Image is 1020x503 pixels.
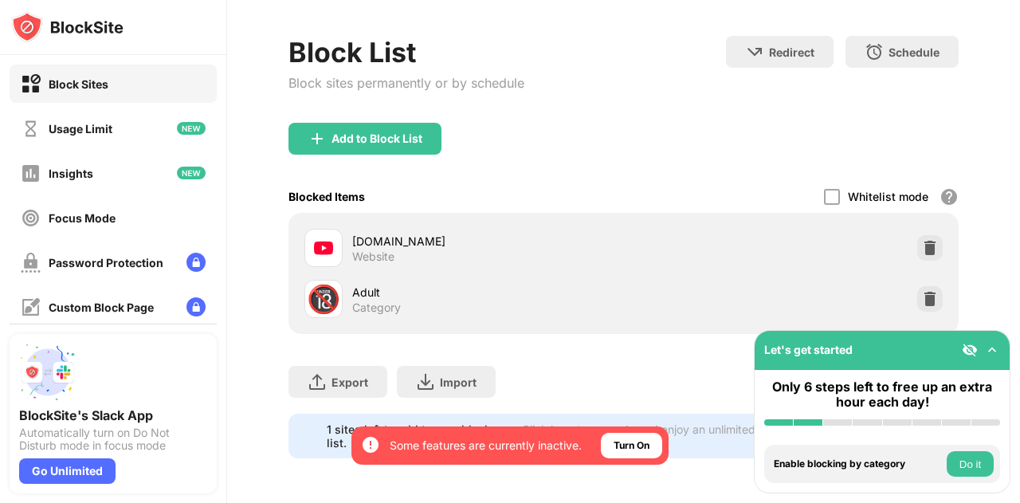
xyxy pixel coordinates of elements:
div: BlockSite's Slack App [19,407,207,423]
div: 1 sites left to add to your block list. [327,422,507,450]
div: Export [331,375,368,389]
div: Whitelist mode [848,190,928,203]
div: Redirect [769,45,814,59]
img: logo-blocksite.svg [11,11,124,43]
div: Adult [352,284,624,301]
div: Usage Limit [49,122,112,136]
div: [DOMAIN_NAME] [352,233,624,250]
div: 🔞 [307,283,340,316]
img: insights-off.svg [21,163,41,183]
div: Click here to upgrade and enjoy an unlimited block list. [516,422,792,450]
div: Automatically turn on Do Not Disturb mode in focus mode [19,426,207,452]
img: block-on.svg [21,74,41,94]
button: Do it [947,451,994,477]
img: new-icon.svg [177,122,206,135]
img: lock-menu.svg [186,253,206,272]
div: Turn On [614,438,649,454]
div: Website [352,250,394,264]
img: lock-menu.svg [186,297,206,316]
div: Focus Mode [49,211,116,225]
img: push-slack.svg [19,344,76,401]
img: customize-block-page-off.svg [21,297,41,317]
div: Block sites permanently or by schedule [288,75,524,91]
div: Enable blocking by category [774,458,943,470]
div: Schedule [889,45,940,59]
div: Let's get started [764,343,853,356]
div: Password Protection [49,256,163,269]
div: Go Unlimited [19,458,116,484]
img: eye-not-visible.svg [962,342,978,358]
div: Block List [288,36,524,69]
div: Block Sites [49,77,108,91]
div: Category [352,301,401,315]
img: password-protection-off.svg [21,253,41,273]
img: omni-setup-toggle.svg [984,342,1000,358]
div: Import [440,375,477,389]
img: error-circle-white.svg [361,435,380,454]
div: Add to Block List [331,132,422,145]
div: Some features are currently inactive. [390,438,582,454]
div: Only 6 steps left to free up an extra hour each day! [764,379,1000,410]
div: Custom Block Page [49,301,154,314]
img: time-usage-off.svg [21,119,41,139]
img: new-icon.svg [177,167,206,179]
div: Blocked Items [288,190,365,203]
img: favicons [314,238,333,257]
div: Insights [49,167,93,180]
img: focus-off.svg [21,208,41,228]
